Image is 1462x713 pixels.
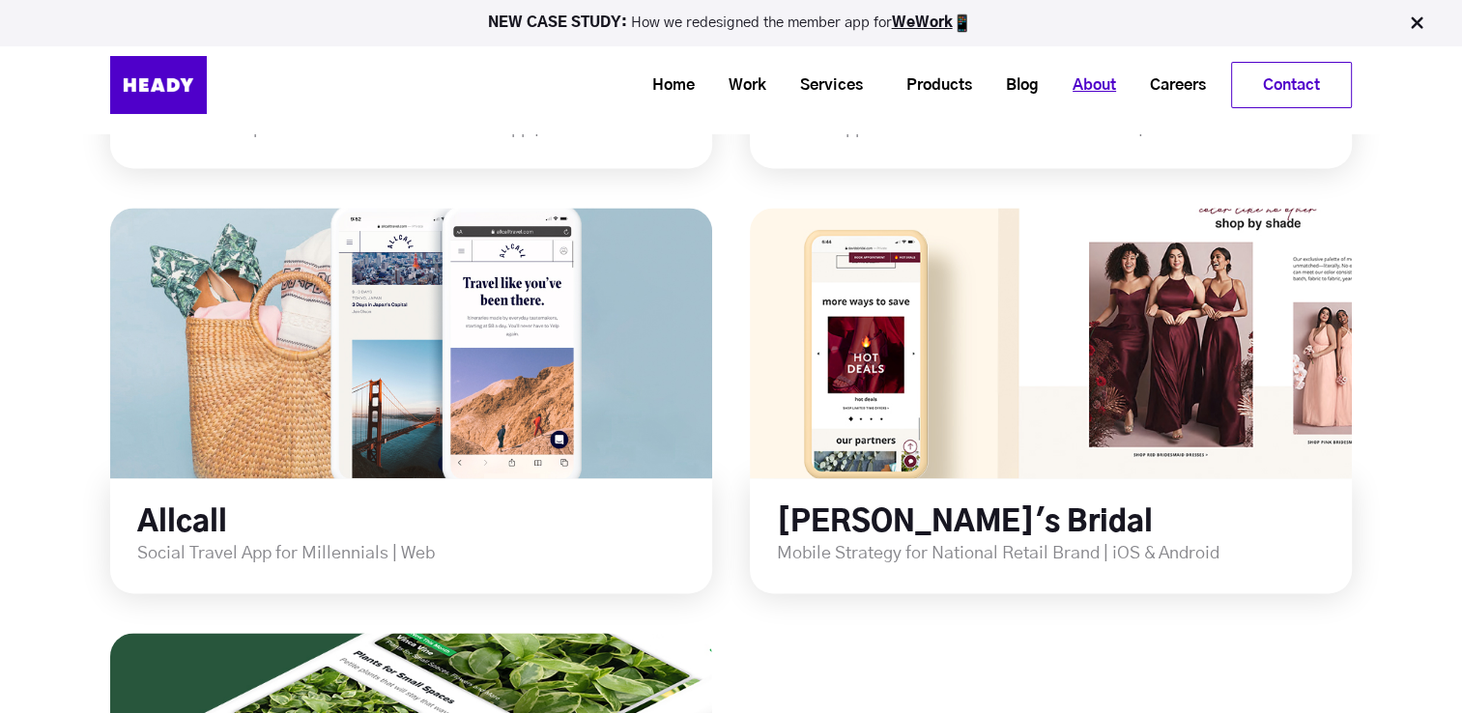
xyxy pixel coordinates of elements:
a: Home [628,68,704,103]
span: Mobile App Overhaul for Lawn & Garden Giant | iOS & Android [777,120,1254,137]
span: Mobile Strategy for National Retail Brand | iOS & Android [777,545,1219,562]
a: Products [882,68,982,103]
a: Contact [1232,63,1351,107]
a: Work [704,68,776,103]
img: app emoji [953,14,972,33]
img: Close Bar [1407,14,1426,33]
img: Heady_Logo_Web-01 (1) [110,56,207,114]
div: long term stock exchange (ltse) [110,208,712,594]
a: Careers [1126,68,1216,103]
span: Social Travel App for Millennials | Web [137,545,435,562]
a: WeWork [892,15,953,30]
a: [PERSON_NAME]'s Bridal [777,508,1153,537]
div: long term stock exchange (ltse) [750,208,1352,594]
a: Allcall [137,508,227,537]
div: Navigation Menu [255,62,1352,108]
a: About [1048,68,1126,103]
p: How we redesigned the member app for [9,14,1453,33]
span: Proof of Concept for Black-Led Entertainment App | iOS [137,120,571,137]
a: Blog [982,68,1048,103]
a: Services [776,68,873,103]
strong: NEW CASE STUDY: [488,15,631,30]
